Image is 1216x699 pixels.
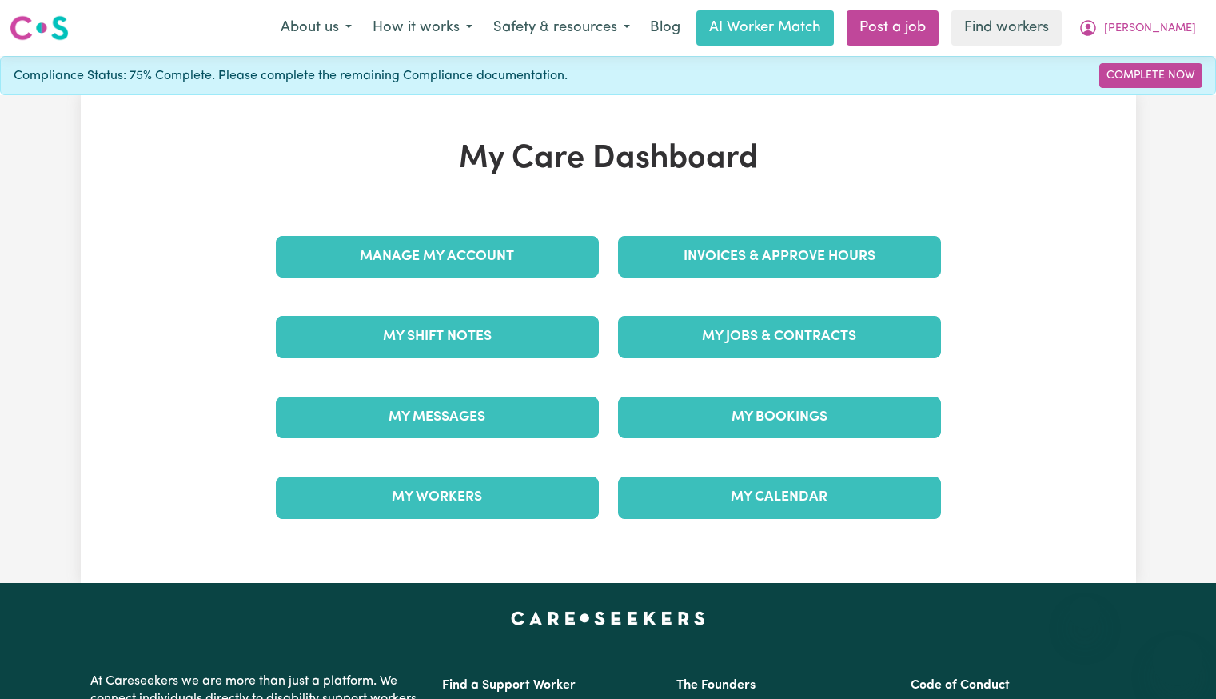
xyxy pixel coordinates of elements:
[618,316,941,357] a: My Jobs & Contracts
[951,10,1062,46] a: Find workers
[1099,63,1202,88] a: Complete Now
[1068,11,1206,45] button: My Account
[640,10,690,46] a: Blog
[276,397,599,438] a: My Messages
[362,11,483,45] button: How it works
[847,10,939,46] a: Post a job
[676,679,756,692] a: The Founders
[1104,20,1196,38] span: [PERSON_NAME]
[1152,635,1203,686] iframe: Button to launch messaging window
[618,397,941,438] a: My Bookings
[276,477,599,518] a: My Workers
[276,236,599,278] a: Manage My Account
[511,612,705,625] a: Careseekers home page
[14,66,568,86] span: Compliance Status: 75% Complete. Please complete the remaining Compliance documentation.
[276,316,599,357] a: My Shift Notes
[442,679,576,692] a: Find a Support Worker
[696,10,834,46] a: AI Worker Match
[270,11,362,45] button: About us
[10,14,69,42] img: Careseekers logo
[266,140,951,178] h1: My Care Dashboard
[911,679,1010,692] a: Code of Conduct
[1069,597,1101,629] iframe: Close message
[483,11,640,45] button: Safety & resources
[10,10,69,46] a: Careseekers logo
[618,236,941,278] a: Invoices & Approve Hours
[618,477,941,518] a: My Calendar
